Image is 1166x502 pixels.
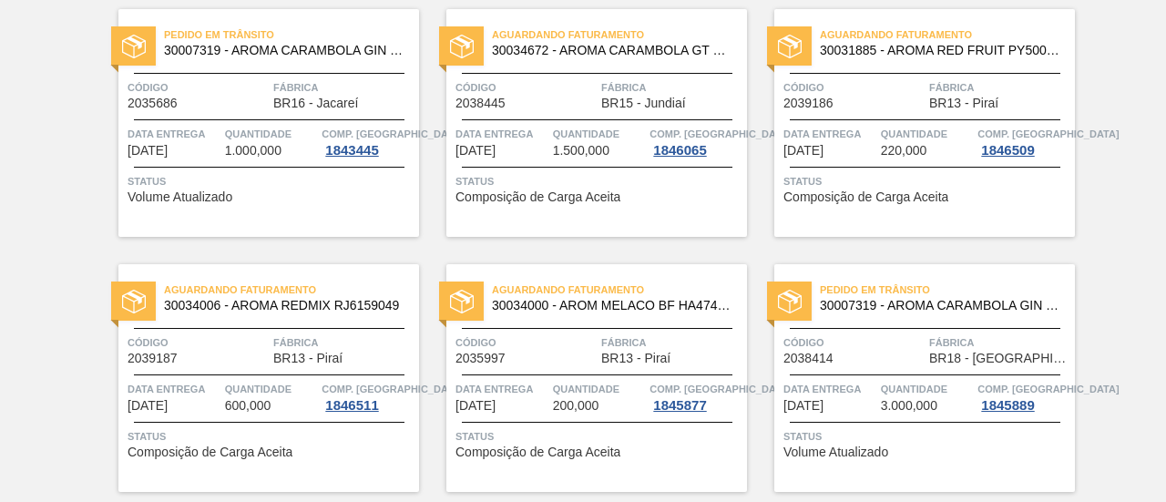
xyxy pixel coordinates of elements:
span: Quantidade [225,380,318,398]
span: BR13 - Piraí [273,352,343,365]
span: Composição de Carga Aceita [783,190,948,204]
span: Quantidade [553,125,646,143]
span: Comp. Carga [322,380,463,398]
span: Composição de Carga Aceita [455,446,620,459]
span: Fábrica [929,333,1070,352]
span: Aguardando Faturamento [164,281,419,299]
a: Comp. [GEOGRAPHIC_DATA]1846511 [322,380,414,413]
span: Status [128,427,414,446]
span: 01/10/2025 [455,399,496,413]
span: Fábrica [929,78,1070,97]
div: 1846509 [977,143,1038,158]
a: statusAguardando Faturamento30031885 - AROMA RED FRUIT PY5008820Código2039186FábricaBR13 - PiraíD... [747,9,1075,237]
span: BR13 - Piraí [601,352,670,365]
span: 30034672 - AROMA CARAMBOLA GT NF25 IM1395848 [492,44,732,57]
span: Status [128,172,414,190]
span: 30007319 - AROMA CARAMBOLA GIN TONIC [164,44,404,57]
span: Data entrega [128,125,220,143]
span: Código [128,78,269,97]
span: Aguardando Faturamento [492,281,747,299]
span: 200,000 [553,399,599,413]
img: status [450,290,474,313]
span: 2039186 [783,97,834,110]
span: Composição de Carga Aceita [128,446,292,459]
span: Código [455,78,597,97]
span: Volume Atualizado [128,190,232,204]
div: 1846065 [649,143,710,158]
span: Aguardando Faturamento [492,26,747,44]
span: Quantidade [881,125,974,143]
span: Comp. Carga [977,125,1119,143]
a: statusAguardando Faturamento30034672 - AROMA CARAMBOLA GT NF25 IM1395848Código2038445FábricaBR15 ... [419,9,747,237]
span: 04/10/2025 [783,399,823,413]
span: Status [455,172,742,190]
span: 30007319 - AROMA CARAMBOLA GIN TONIC [820,299,1060,312]
span: 600,000 [225,399,271,413]
span: Quantidade [225,125,318,143]
img: status [122,290,146,313]
span: Código [783,333,925,352]
span: Comp. Carga [977,380,1119,398]
span: 29/09/2025 [128,144,168,158]
span: 2035997 [455,352,506,365]
span: 30034006 - AROMA REDMIX RJ6159049 [164,299,404,312]
a: statusPedido em Trânsito30007319 - AROMA CARAMBOLA GIN TONICCódigo2038414FábricaBR18 - [GEOGRAPHI... [747,264,1075,492]
span: Fábrica [273,333,414,352]
span: 1.500,000 [553,144,609,158]
span: Pedido em Trânsito [820,281,1075,299]
span: Fábrica [273,78,414,97]
span: Data entrega [128,380,220,398]
a: Comp. [GEOGRAPHIC_DATA]1846509 [977,125,1070,158]
span: Comp. Carga [649,380,791,398]
a: Comp. [GEOGRAPHIC_DATA]1843445 [322,125,414,158]
span: Status [455,427,742,446]
span: 01/10/2025 [128,399,168,413]
span: 01/10/2025 [783,144,823,158]
a: Comp. [GEOGRAPHIC_DATA]1845877 [649,380,742,413]
span: Data entrega [783,125,876,143]
span: 2035686 [128,97,178,110]
span: BR18 - Pernambuco [929,352,1070,365]
a: Comp. [GEOGRAPHIC_DATA]1846065 [649,125,742,158]
span: Aguardando Faturamento [820,26,1075,44]
span: 220,000 [881,144,927,158]
a: statusPedido em Trânsito30007319 - AROMA CARAMBOLA GIN TONICCódigo2035686FábricaBR16 - JacareíDat... [91,9,419,237]
span: 2038445 [455,97,506,110]
img: status [778,35,802,58]
span: Pedido em Trânsito [164,26,419,44]
span: BR13 - Piraí [929,97,998,110]
span: 2038414 [783,352,834,365]
div: 1846511 [322,398,382,413]
span: Código [783,78,925,97]
span: Status [783,427,1070,446]
span: Comp. Carga [649,125,791,143]
span: Data entrega [455,380,548,398]
span: Fábrica [601,333,742,352]
span: Fábrica [601,78,742,97]
span: Volume Atualizado [783,446,888,459]
span: Código [128,333,269,352]
span: Data entrega [455,125,548,143]
a: statusAguardando Faturamento30034006 - AROMA REDMIX RJ6159049Código2039187FábricaBR13 - PiraíData... [91,264,419,492]
a: Comp. [GEOGRAPHIC_DATA]1845889 [977,380,1070,413]
span: 3.000,000 [881,399,937,413]
span: Status [783,172,1070,190]
img: status [122,35,146,58]
div: 1845877 [649,398,710,413]
span: 30031885 - AROMA RED FRUIT PY5008820 [820,44,1060,57]
span: Data entrega [783,380,876,398]
div: 1843445 [322,143,382,158]
span: 30034000 - AROM MELACO BF HA4744229 [492,299,732,312]
span: 1.000,000 [225,144,281,158]
span: Comp. Carga [322,125,463,143]
span: 2039187 [128,352,178,365]
span: Quantidade [553,380,646,398]
a: statusAguardando Faturamento30034000 - AROM MELACO BF HA4744229Código2035997FábricaBR13 - PiraíDa... [419,264,747,492]
span: BR16 - Jacareí [273,97,358,110]
span: Composição de Carga Aceita [455,190,620,204]
span: 30/09/2025 [455,144,496,158]
span: BR15 - Jundiaí [601,97,686,110]
img: status [450,35,474,58]
span: Código [455,333,597,352]
div: 1845889 [977,398,1038,413]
